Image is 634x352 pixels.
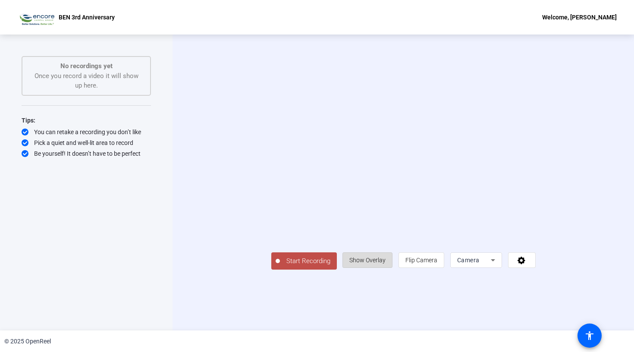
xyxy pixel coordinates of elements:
button: Show Overlay [342,252,392,268]
div: Once you record a video it will show up here. [31,61,141,91]
mat-icon: accessibility [584,330,595,341]
span: Start Recording [280,256,337,266]
p: No recordings yet [31,61,141,71]
img: OpenReel logo [17,9,54,26]
button: Start Recording [271,252,337,270]
div: Pick a quiet and well-lit area to record [22,138,151,147]
div: You can retake a recording you don’t like [22,128,151,136]
div: © 2025 OpenReel [4,337,51,346]
span: Show Overlay [349,257,386,264]
div: Tips: [22,115,151,126]
div: Welcome, [PERSON_NAME] [542,12,617,22]
p: BEN 3rd Anniversary [59,12,115,22]
span: Camera [457,257,480,264]
div: Be yourself! It doesn’t have to be perfect [22,149,151,158]
span: Flip Camera [405,257,437,264]
button: Flip Camera [399,252,444,268]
